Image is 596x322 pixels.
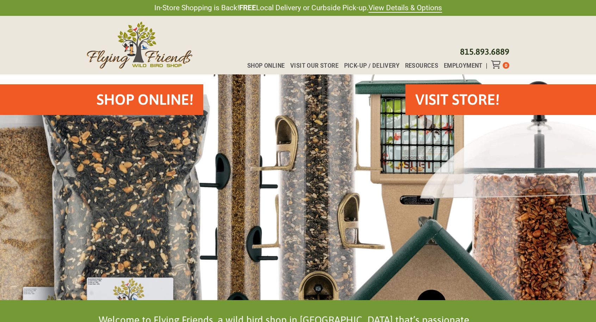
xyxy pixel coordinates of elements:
[339,63,399,69] a: Pick-up / Delivery
[154,3,442,13] span: In-Store Shopping is Back! Local Delivery or Curbside Pick-up.
[444,63,483,69] span: Employment
[505,63,507,68] span: 0
[460,47,509,56] a: 815.893.6889
[491,60,503,69] div: Toggle Off Canvas Content
[344,63,399,69] span: Pick-up / Delivery
[97,89,193,110] h2: Shop Online!
[239,4,256,12] strong: FREE
[415,89,499,110] h2: VISIT STORE!
[290,63,339,69] span: Visit Our Store
[242,63,285,69] a: Shop Online
[405,63,439,69] span: Resources
[247,63,285,69] span: Shop Online
[399,63,438,69] a: Resources
[87,22,192,69] img: Flying Friends Wild Bird Shop Logo
[285,63,339,69] a: Visit Our Store
[368,4,442,13] a: View Details & Options
[438,63,483,69] a: Employment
